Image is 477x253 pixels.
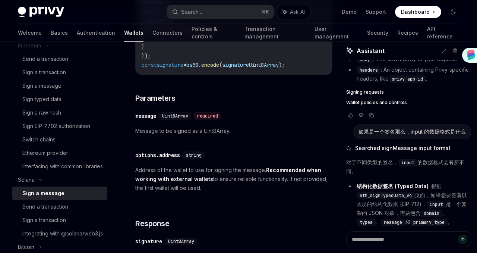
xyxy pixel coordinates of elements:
[401,8,430,16] span: Dashboard
[290,8,305,16] span: Ask AI
[279,62,285,68] span: );
[142,44,145,50] span: }
[219,62,222,68] span: (
[447,6,459,18] button: Toggle dark mode
[192,24,236,42] a: Policies & controls
[135,166,332,193] span: Address of the wallet to use for signing the message. to ensure reliable functionality. If not pr...
[384,219,402,225] span: message
[367,24,388,42] a: Security
[135,238,162,245] div: signature
[360,57,370,63] span: body
[346,158,471,176] p: 对于不同类型的签名， 的数据格式会有所不同。
[22,54,68,63] div: Send a transaction
[392,76,423,82] span: privy-app-id
[22,95,61,104] div: Sign typed data
[157,62,183,68] span: signature
[12,106,107,119] a: Sign a raw hash
[18,175,35,184] div: Solana
[168,238,194,244] span: Uint8Array
[12,133,107,146] a: Switch chains
[142,53,151,59] span: });
[18,24,42,42] a: Welcome
[261,9,269,15] span: ⌘ K
[315,24,358,42] a: User management
[181,7,202,16] div: Search...
[198,62,201,68] span: .
[135,126,332,135] span: Message to be signed as a Uint8Array.
[194,112,221,120] div: required
[22,135,56,144] div: Switch chains
[22,108,61,117] div: Sign a raw hash
[357,46,385,55] span: Assistant
[22,229,103,238] div: Integrating with @solana/web3.js
[152,24,183,42] a: Connectors
[22,149,68,157] div: Ethereum provider
[22,68,66,77] div: Sign a transaction
[360,193,412,199] span: eth_signTypedData_v4
[346,100,471,106] a: Wallet policies and controls
[427,24,459,42] a: API reference
[430,202,443,207] span: input
[22,202,68,211] div: Send a transaction
[18,7,64,17] img: dark logo
[346,89,384,95] span: Signing requests
[12,227,107,240] a: Integrating with @solana/web3.js
[357,182,471,227] p: : 根据 页面，如果您要签署以太坊的结构化数据 (EIP-712)， 是一个复杂的 JSON 对象，需要包含 、 、 和 。
[346,89,471,95] a: Signing requests
[167,5,274,19] button: Search...⌘K
[12,52,107,66] a: Send a transaction
[358,128,466,135] div: 如果是一个签名那么，input 的数据格式是什么
[22,122,90,131] div: Sign EIP-7702 authorization
[135,218,169,229] span: Response
[222,62,279,68] span: signatureUint8Array
[12,119,107,133] a: Sign EIP-7702 authorization
[135,93,175,103] span: Parameters
[142,62,157,68] span: const
[12,160,107,173] a: Interfacing with common libraries
[395,6,441,18] a: Dashboard
[51,24,68,42] a: Basics
[18,243,34,252] div: Bitcoin
[135,112,156,120] div: message
[355,144,451,152] span: Searched signMessage input format
[360,219,373,225] span: types
[22,81,61,90] div: Sign a message
[162,113,188,119] span: Uint8Array
[135,152,180,159] div: options.address
[12,79,107,93] a: Sign a message
[22,216,66,225] div: Sign a transaction
[186,62,198,68] span: bs58
[424,210,439,216] span: domain
[360,67,378,73] span: headers
[77,24,115,42] a: Authentication
[277,5,310,19] button: Ask AI
[12,93,107,106] a: Sign typed data
[183,62,186,68] span: =
[346,100,407,106] span: Wallet policies and controls
[12,200,107,213] a: Send a transaction
[201,62,219,68] span: encode
[124,24,143,42] a: Wallets
[22,189,64,198] div: Sign a message
[413,219,445,225] span: primary_type
[342,8,357,16] a: Demo
[401,160,414,166] span: input
[366,8,386,16] a: Support
[458,235,467,244] button: Send message
[346,65,471,83] li: : An object containing Privy-specific headers, like .
[12,146,107,160] a: Ethereum provider
[244,24,306,42] a: Transaction management
[397,24,418,42] a: Recipes
[22,162,103,171] div: Interfacing with common libraries
[346,144,471,152] button: Searched signMessage input format
[12,66,107,79] a: Sign a transaction
[12,187,107,200] a: Sign a message
[12,213,107,227] a: Sign a transaction
[186,152,202,158] span: string
[357,183,429,189] strong: 结构化数据签名 (Typed Data)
